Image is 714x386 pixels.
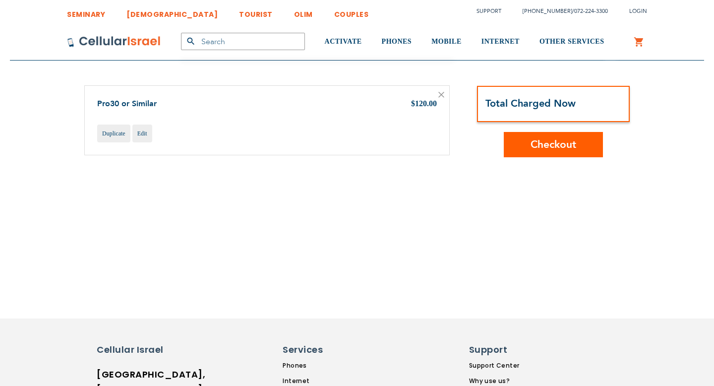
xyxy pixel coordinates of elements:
a: [DEMOGRAPHIC_DATA] [126,2,218,21]
a: OLIM [294,2,313,21]
a: Edit [132,125,152,142]
span: ACTIVATE [325,38,362,45]
a: MOBILE [431,23,462,61]
a: 072-224-3300 [574,7,608,15]
a: SEMINARY [67,2,105,21]
span: Checkout [531,137,576,152]
a: Internet [283,377,373,386]
button: Checkout [504,132,603,157]
a: OTHER SERVICES [539,23,604,61]
span: Duplicate [102,130,125,137]
span: OTHER SERVICES [539,38,604,45]
span: Edit [137,130,147,137]
a: Support [476,7,501,15]
input: Search [181,33,305,50]
a: COUPLES [334,2,369,21]
a: INTERNET [481,23,520,61]
a: [PHONE_NUMBER] [523,7,572,15]
a: TOURIST [239,2,273,21]
span: MOBILE [431,38,462,45]
a: Support Center [469,361,534,370]
a: Why use us? [469,377,534,386]
span: $120.00 [411,99,437,108]
strong: Total Charged Now [485,97,576,110]
a: Duplicate [97,125,130,142]
h6: Cellular Israel [97,343,181,356]
span: INTERNET [481,38,520,45]
a: Phones [283,361,373,370]
img: Cellular Israel Logo [67,36,161,48]
span: Login [629,7,647,15]
span: PHONES [382,38,412,45]
a: Pro30 or Similar [97,98,157,109]
a: ACTIVATE [325,23,362,61]
a: PHONES [382,23,412,61]
li: / [513,4,608,18]
h6: Support [469,343,528,356]
h6: Services [283,343,367,356]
